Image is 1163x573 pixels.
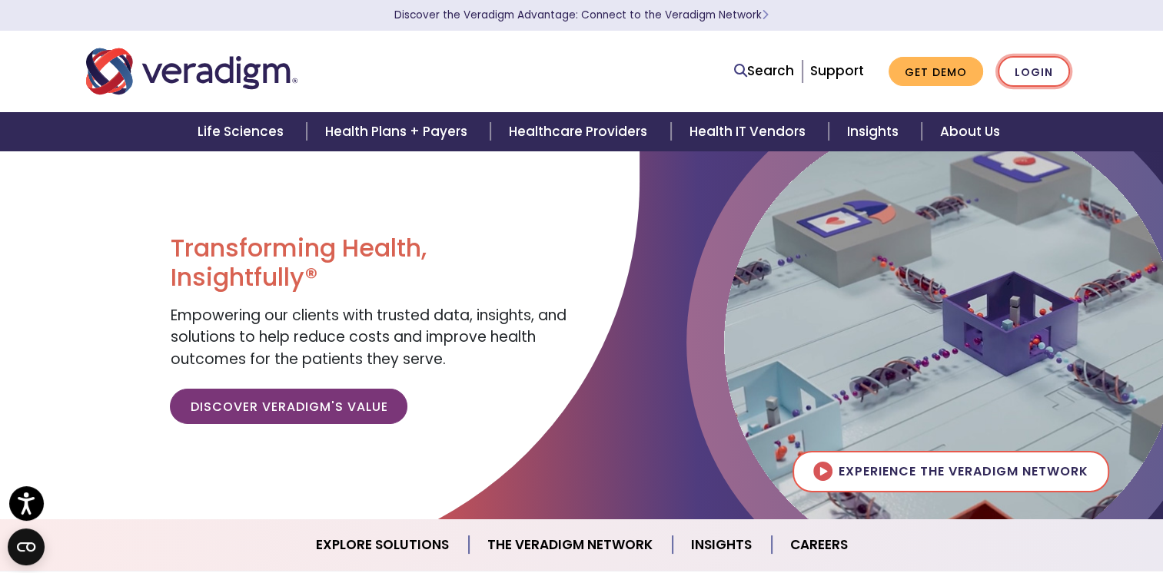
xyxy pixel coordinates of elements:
a: Careers [772,525,866,565]
a: Insights [829,112,922,151]
a: Healthcare Providers [490,112,670,151]
a: Get Demo [889,57,983,87]
h1: Transforming Health, Insightfully® [170,234,570,293]
a: Explore Solutions [297,525,469,565]
a: Search [734,61,794,81]
span: Learn More [762,8,769,22]
a: Health Plans + Payers [307,112,490,151]
span: Empowering our clients with trusted data, insights, and solutions to help reduce costs and improv... [170,305,566,369]
img: Veradigm logo [86,46,297,97]
a: Insights [673,525,772,565]
a: Health IT Vendors [671,112,829,151]
a: Login [998,56,1070,88]
a: About Us [922,112,1018,151]
a: Discover Veradigm's Value [170,389,407,424]
a: The Veradigm Network [469,525,673,565]
button: Open CMP widget [8,528,45,565]
a: Life Sciences [179,112,307,151]
a: Support [810,61,864,80]
a: Discover the Veradigm Advantage: Connect to the Veradigm NetworkLearn More [394,8,769,22]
